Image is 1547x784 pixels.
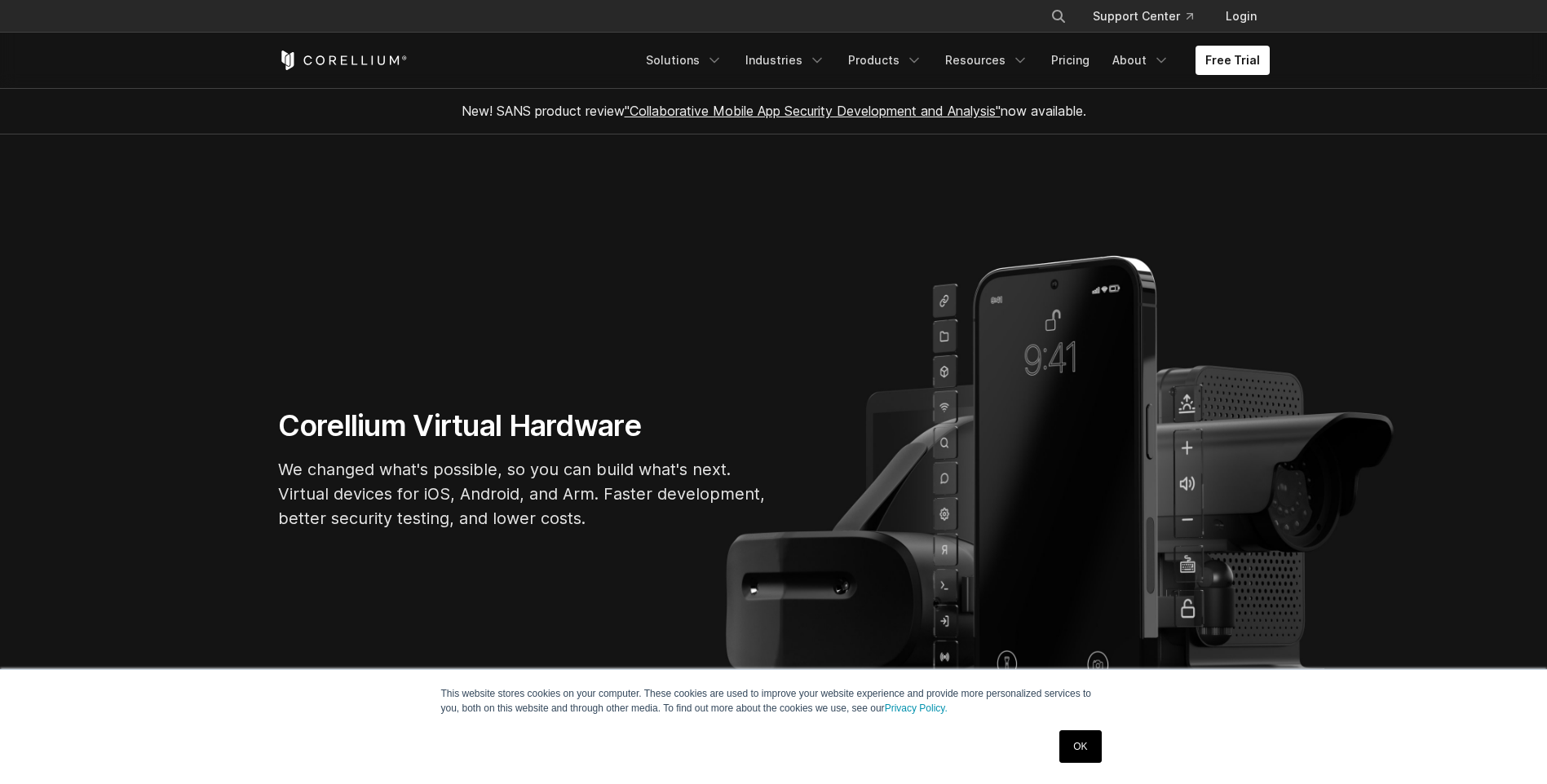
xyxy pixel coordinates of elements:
div: Navigation Menu [636,46,1270,75]
p: This website stores cookies on your computer. These cookies are used to improve your website expe... [441,686,1107,716]
a: Pricing [1041,46,1099,75]
h1: Corellium Virtual Hardware [278,407,767,444]
button: Search [1044,2,1073,31]
a: Support Center [1080,2,1206,31]
a: Industries [736,46,835,75]
a: Corellium Home [278,51,408,70]
a: Products [838,46,932,75]
p: We changed what's possible, so you can build what's next. Virtual devices for iOS, Android, and A... [278,457,767,531]
span: New! SANS product review now available. [462,103,1086,119]
a: OK [1059,730,1101,763]
a: Free Trial [1196,46,1270,75]
a: Privacy Policy. [885,703,948,714]
a: Resources [935,46,1038,75]
a: Login [1213,2,1270,31]
a: "Collaborative Mobile App Security Development and Analysis" [625,103,1001,119]
a: About [1103,46,1179,75]
a: Solutions [636,46,732,75]
div: Navigation Menu [1031,2,1270,31]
